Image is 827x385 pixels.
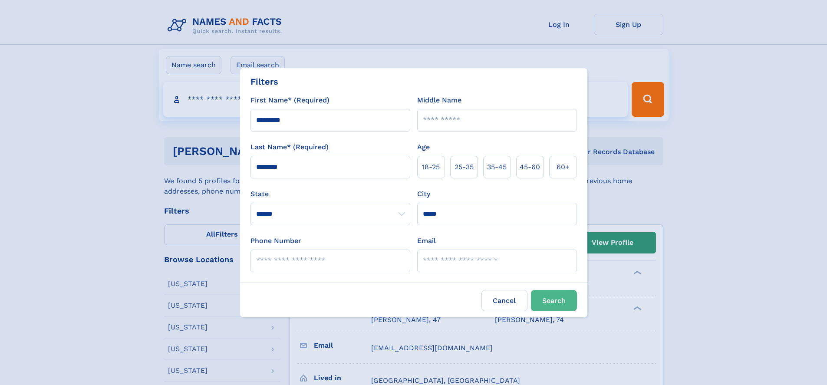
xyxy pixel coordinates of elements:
[455,162,474,172] span: 25‑35
[250,189,410,199] label: State
[417,236,436,246] label: Email
[417,189,430,199] label: City
[417,142,430,152] label: Age
[250,95,329,105] label: First Name* (Required)
[417,95,461,105] label: Middle Name
[481,290,527,311] label: Cancel
[422,162,440,172] span: 18‑25
[250,142,329,152] label: Last Name* (Required)
[250,236,301,246] label: Phone Number
[557,162,570,172] span: 60+
[250,75,278,88] div: Filters
[531,290,577,311] button: Search
[487,162,507,172] span: 35‑45
[520,162,540,172] span: 45‑60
